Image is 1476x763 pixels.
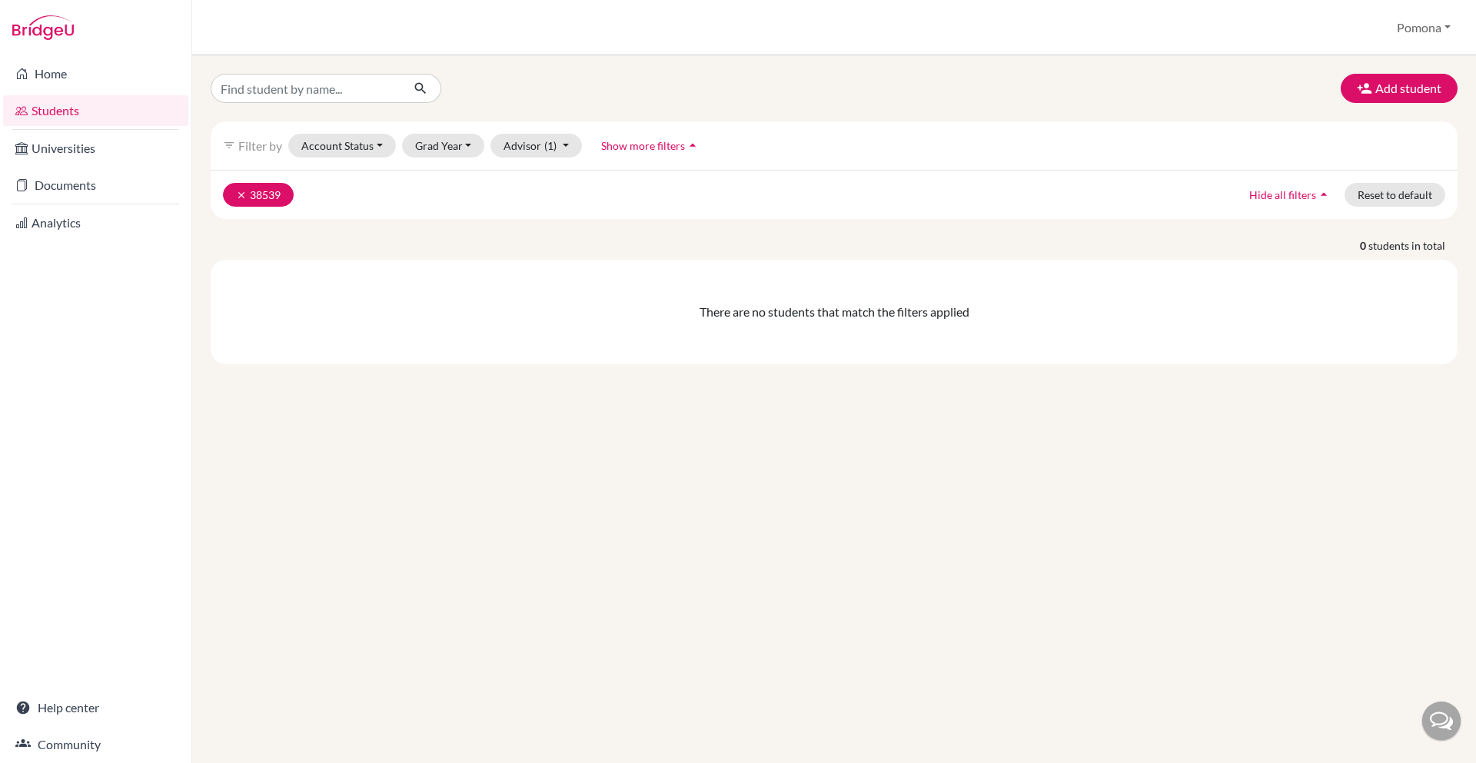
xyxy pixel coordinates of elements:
[236,190,247,201] i: clear
[1368,237,1458,254] span: students in total
[685,138,700,153] i: arrow_drop_up
[3,95,188,126] a: Students
[1390,13,1458,42] button: Pomona
[3,207,188,238] a: Analytics
[211,74,401,103] input: Find student by name...
[1341,74,1458,103] button: Add student
[223,139,235,151] i: filter_list
[223,183,294,207] button: clear38539
[402,134,485,158] button: Grad Year
[35,11,67,25] span: Help
[3,133,188,164] a: Universities
[3,170,188,201] a: Documents
[3,692,188,723] a: Help center
[3,729,188,760] a: Community
[1316,187,1331,202] i: arrow_drop_up
[544,139,557,152] span: (1)
[1345,183,1445,207] button: Reset to default
[223,303,1445,321] div: There are no students that match the filters applied
[288,134,396,158] button: Account Status
[238,138,282,153] span: Filter by
[490,134,582,158] button: Advisor(1)
[601,139,685,152] span: Show more filters
[12,15,74,40] img: Bridge-U
[1360,237,1368,254] strong: 0
[1249,188,1316,201] span: Hide all filters
[1236,183,1345,207] button: Hide all filtersarrow_drop_up
[3,58,188,89] a: Home
[588,134,713,158] button: Show more filtersarrow_drop_up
